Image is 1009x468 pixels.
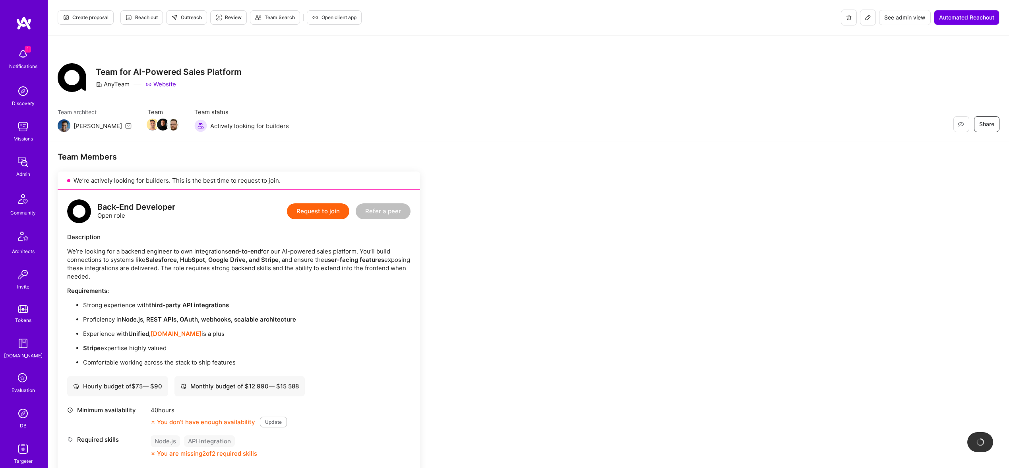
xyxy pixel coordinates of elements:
button: Update [260,417,287,427]
div: Tokens [15,316,31,324]
button: Share [974,116,999,132]
img: Admin Search [15,406,31,421]
span: Team status [194,108,289,116]
img: tokens [18,305,28,313]
img: Team Member Avatar [157,119,169,131]
strong: user-facing features [324,256,384,263]
span: Actively looking for builders [210,122,289,130]
button: Request to join [287,203,349,219]
img: bell [15,46,31,62]
img: Community [14,189,33,209]
div: DB [20,421,27,430]
i: icon Targeter [215,14,222,21]
span: Open client app [312,14,356,21]
div: Invite [17,283,29,291]
button: Reach out [120,10,163,25]
img: Actively looking for builders [194,119,207,132]
div: Description [67,233,411,241]
p: We’re looking for a backend engineer to own integrations for our AI-powered sales platform. You’l... [67,247,411,281]
img: Team Member Avatar [167,119,179,131]
div: Node.js [151,435,180,447]
div: Community [10,209,36,217]
i: icon Tag [67,437,73,443]
div: Evaluation [12,386,35,394]
span: Team Search [255,14,295,21]
button: Outreach [166,10,207,25]
button: See admin view [879,10,931,25]
span: Review [215,14,242,21]
div: Open role [97,203,175,220]
div: [PERSON_NAME] [74,122,122,130]
i: icon Clock [67,407,73,413]
span: Reach out [126,14,158,21]
strong: Stripe [83,344,101,352]
span: Outreach [171,14,202,21]
strong: Node.js, REST APIs, OAuth, webhooks, scalable architecture [122,316,296,323]
p: Strong experience with [83,301,411,309]
a: Website [145,80,176,88]
h3: Team for AI-Powered Sales Platform [96,67,242,77]
span: Automated Reachout [939,14,994,21]
i: icon CloseOrange [151,451,155,456]
div: Required skills [67,435,147,444]
div: Team Members [58,152,420,162]
div: Missions [14,135,33,143]
span: 1 [25,46,31,53]
div: Notifications [9,62,37,70]
div: Back-End Developer [97,203,175,211]
div: [DOMAIN_NAME] [4,351,43,360]
button: Team Search [250,10,300,25]
img: Skill Targeter [15,441,31,457]
div: Hourly budget of $ 75 — $ 90 [73,382,162,390]
i: icon Mail [125,123,132,129]
button: Create proposal [58,10,114,25]
img: Invite [15,267,31,283]
span: Share [979,120,994,128]
p: Comfortable working across the stack to ship features [83,358,411,367]
button: Review [210,10,247,25]
img: Architects [14,228,33,247]
img: loading [976,437,985,447]
button: Automated Reachout [934,10,999,25]
img: guide book [15,335,31,351]
strong: Unified, [128,330,151,337]
div: Discovery [12,99,35,107]
div: Minimum availability [67,406,147,414]
i: icon SelectionTeam [15,371,31,386]
div: You are missing 2 of 2 required skills [157,449,257,458]
i: icon Cash [180,383,186,389]
i: icon Cash [73,383,79,389]
img: Team Architect [58,119,70,132]
div: API Integration [184,435,235,447]
i: icon Proposal [63,14,69,21]
img: teamwork [15,119,31,135]
a: Team Member Avatar [168,118,178,131]
div: Monthly budget of $ 12 990 — $ 15 588 [180,382,299,390]
span: See admin view [884,14,926,21]
img: admin teamwork [15,154,31,170]
img: Company Logo [58,63,86,92]
button: Open client app [307,10,362,25]
span: Team [147,108,178,116]
div: AnyTeam [96,80,130,88]
div: Admin [16,170,30,178]
div: 40 hours [151,406,287,414]
p: Proficiency in [83,315,411,324]
strong: end-to-end [228,248,261,255]
i: icon EyeClosed [958,121,964,127]
img: logo [67,199,91,223]
img: discovery [15,83,31,99]
i: icon CompanyGray [96,81,102,88]
img: logo [16,16,32,30]
div: Architects [12,247,35,255]
a: [DOMAIN_NAME] [151,330,201,337]
a: Team Member Avatar [158,118,168,131]
strong: Requirements: [67,287,109,294]
div: We’re actively looking for builders. This is the best time to request to join. [58,172,420,190]
i: icon CloseOrange [151,420,155,425]
strong: third-party API integrations [149,301,229,309]
span: Create proposal [63,14,108,21]
div: Targeter [14,457,33,465]
span: Team architect [58,108,132,116]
